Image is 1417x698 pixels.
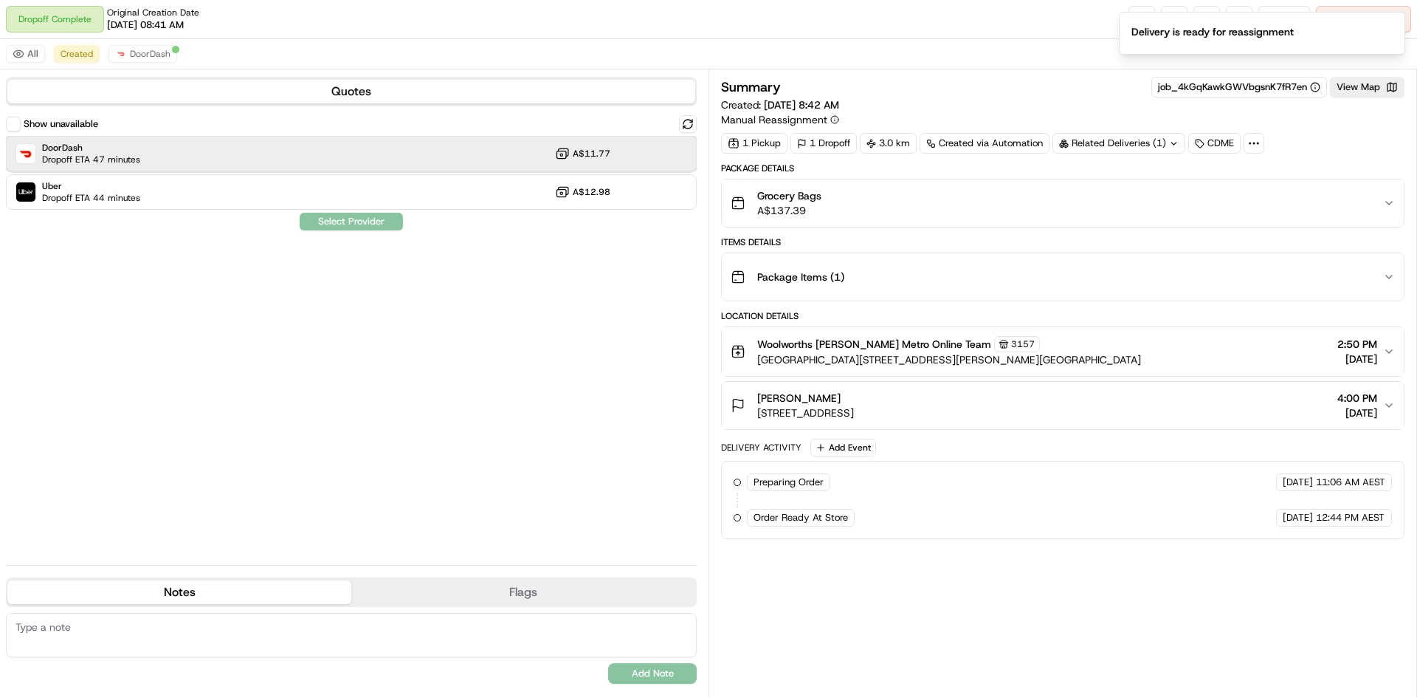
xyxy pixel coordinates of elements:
[38,95,244,111] input: Clear
[573,148,610,160] span: A$11.77
[754,476,824,489] span: Preparing Order
[1283,511,1313,524] span: [DATE]
[130,48,170,60] span: DoorDash
[722,382,1404,429] button: [PERSON_NAME][STREET_ADDRESS]4:00 PM[DATE]
[722,253,1404,301] button: Package Items (1)
[721,162,1404,174] div: Package Details
[42,180,140,192] span: Uber
[139,214,237,229] span: API Documentation
[16,182,35,202] img: Uber
[721,81,781,94] h3: Summary
[42,154,140,165] span: Dropoff ETA 47 minutes
[15,15,44,44] img: Nash
[790,133,857,154] div: 1 Dropoff
[30,214,113,229] span: Knowledge Base
[107,18,184,32] span: [DATE] 08:41 AM
[721,112,827,127] span: Manual Reassignment
[722,327,1404,376] button: Woolworths [PERSON_NAME] Metro Online Team3157[GEOGRAPHIC_DATA][STREET_ADDRESS][PERSON_NAME][GEOG...
[920,133,1049,154] a: Created via Automation
[15,59,269,83] p: Welcome 👋
[721,97,839,112] span: Created:
[115,48,127,60] img: doordash_logo_v2.png
[15,141,41,168] img: 1736555255976-a54dd68f-1ca7-489b-9aae-adbdc363a1c4
[147,250,179,261] span: Pylon
[1158,81,1320,94] button: job_4kGqKawkGWVbgsnK7fR7en
[1337,337,1377,352] span: 2:50 PM
[125,216,137,227] div: 💻
[573,186,610,198] span: A$12.98
[1011,338,1035,350] span: 3157
[757,391,841,406] span: [PERSON_NAME]
[555,185,610,199] button: A$12.98
[722,179,1404,227] button: Grocery BagsA$137.39
[42,142,140,154] span: DoorDash
[7,581,351,604] button: Notes
[1337,352,1377,366] span: [DATE]
[1337,391,1377,406] span: 4:00 PM
[6,45,45,63] button: All
[104,250,179,261] a: Powered byPylon
[251,146,269,163] button: Start new chat
[757,406,854,420] span: [STREET_ADDRESS]
[1337,406,1377,420] span: [DATE]
[1283,476,1313,489] span: [DATE]
[50,141,242,156] div: Start new chat
[810,439,876,456] button: Add Event
[61,48,93,60] span: Created
[351,581,695,604] button: Flags
[757,270,844,284] span: Package Items ( 1 )
[42,192,140,204] span: Dropoff ETA 44 minutes
[1131,24,1294,39] div: Delivery is ready for reassignment
[15,216,27,227] div: 📗
[721,133,787,154] div: 1 Pickup
[721,112,839,127] button: Manual Reassignment
[54,45,100,63] button: Created
[721,236,1404,248] div: Items Details
[16,144,35,163] img: DoorDash
[7,80,695,103] button: Quotes
[721,310,1404,322] div: Location Details
[108,45,177,63] button: DoorDash
[1316,511,1385,524] span: 12:44 PM AEST
[107,7,199,18] span: Original Creation Date
[754,511,848,524] span: Order Ready At Store
[555,146,610,161] button: A$11.77
[757,203,821,218] span: A$137.39
[9,208,119,235] a: 📗Knowledge Base
[1188,133,1241,154] div: CDME
[757,188,821,203] span: Grocery Bags
[119,208,243,235] a: 💻API Documentation
[757,337,991,352] span: Woolworths [PERSON_NAME] Metro Online Team
[1316,476,1385,489] span: 11:06 AM AEST
[1330,77,1404,97] button: View Map
[757,352,1141,367] span: [GEOGRAPHIC_DATA][STREET_ADDRESS][PERSON_NAME][GEOGRAPHIC_DATA]
[50,156,187,168] div: We're available if you need us!
[24,117,98,131] label: Show unavailable
[721,442,801,454] div: Delivery Activity
[764,98,839,112] span: [DATE] 8:42 AM
[1052,133,1185,154] div: Related Deliveries (1)
[860,133,917,154] div: 3.0 km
